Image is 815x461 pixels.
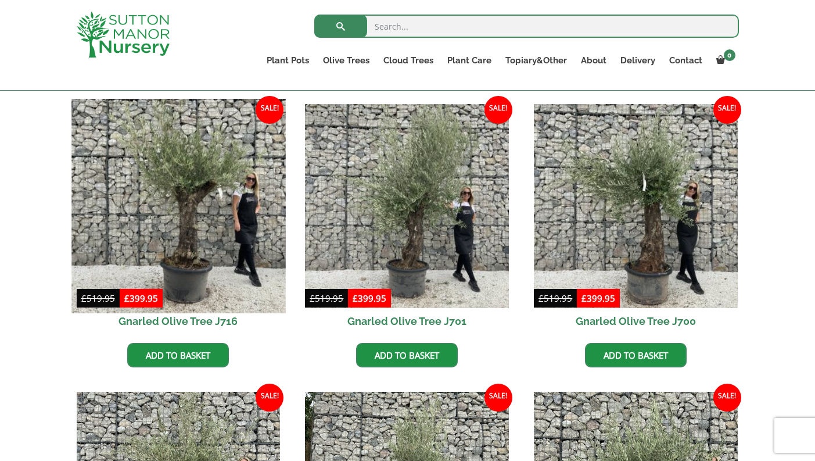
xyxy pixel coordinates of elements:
[534,308,738,334] h2: Gnarled Olive Tree J700
[713,96,741,124] span: Sale!
[581,292,615,304] bdi: 399.95
[71,99,285,313] img: Gnarled Olive Tree J716
[77,12,170,58] img: logo
[440,52,498,69] a: Plant Care
[316,52,376,69] a: Olive Trees
[305,104,509,308] img: Gnarled Olive Tree J701
[353,292,386,304] bdi: 399.95
[124,292,130,304] span: £
[724,49,735,61] span: 0
[81,292,115,304] bdi: 519.95
[256,384,283,412] span: Sale!
[534,104,738,334] a: Sale! Gnarled Olive Tree J700
[585,343,687,367] a: Add to basket: “Gnarled Olive Tree J700”
[581,292,587,304] span: £
[310,292,315,304] span: £
[709,52,739,69] a: 0
[534,104,738,308] img: Gnarled Olive Tree J700
[260,52,316,69] a: Plant Pots
[574,52,613,69] a: About
[356,343,458,367] a: Add to basket: “Gnarled Olive Tree J701”
[353,292,358,304] span: £
[310,292,343,304] bdi: 519.95
[613,52,662,69] a: Delivery
[538,292,544,304] span: £
[127,343,229,367] a: Add to basket: “Gnarled Olive Tree J716”
[305,308,509,334] h2: Gnarled Olive Tree J701
[662,52,709,69] a: Contact
[314,15,739,38] input: Search...
[124,292,158,304] bdi: 399.95
[376,52,440,69] a: Cloud Trees
[498,52,574,69] a: Topiary&Other
[538,292,572,304] bdi: 519.95
[484,384,512,412] span: Sale!
[81,292,87,304] span: £
[305,104,509,334] a: Sale! Gnarled Olive Tree J701
[713,384,741,412] span: Sale!
[256,96,283,124] span: Sale!
[77,104,281,334] a: Sale! Gnarled Olive Tree J716
[484,96,512,124] span: Sale!
[77,308,281,334] h2: Gnarled Olive Tree J716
